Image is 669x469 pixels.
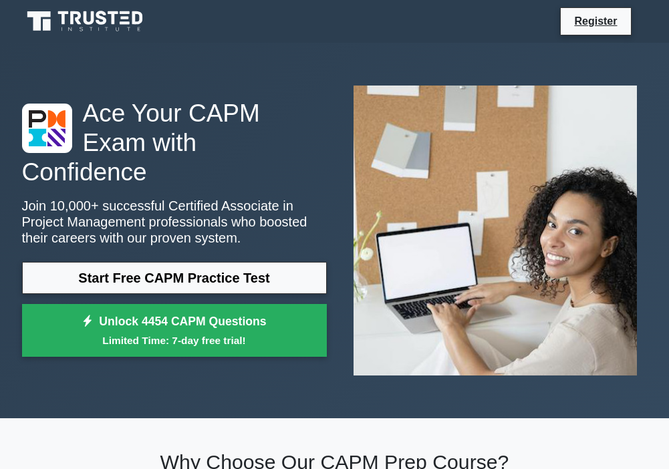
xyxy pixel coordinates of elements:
[22,198,327,246] p: Join 10,000+ successful Certified Associate in Project Management professionals who boosted their...
[39,333,310,348] small: Limited Time: 7-day free trial!
[22,304,327,357] a: Unlock 4454 CAPM QuestionsLimited Time: 7-day free trial!
[22,262,327,294] a: Start Free CAPM Practice Test
[22,98,327,187] h1: Ace Your CAPM Exam with Confidence
[566,13,625,29] a: Register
